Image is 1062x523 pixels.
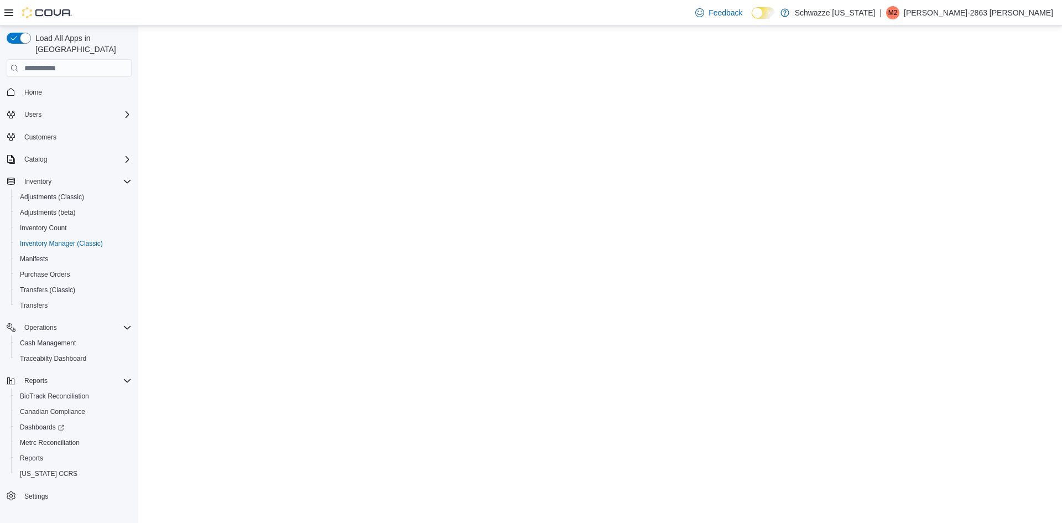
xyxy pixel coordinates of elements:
[15,390,93,403] a: BioTrack Reconciliation
[20,490,53,503] a: Settings
[15,252,132,266] span: Manifests
[15,206,80,219] a: Adjustments (beta)
[20,469,77,478] span: [US_STATE] CCRS
[20,270,70,279] span: Purchase Orders
[20,407,85,416] span: Canadian Compliance
[15,467,132,480] span: Washington CCRS
[22,7,72,18] img: Cova
[15,452,132,465] span: Reports
[20,208,76,217] span: Adjustments (beta)
[2,320,136,335] button: Operations
[15,190,132,204] span: Adjustments (Classic)
[20,175,132,188] span: Inventory
[904,6,1053,19] p: [PERSON_NAME]-2863 [PERSON_NAME]
[11,335,136,351] button: Cash Management
[11,435,136,450] button: Metrc Reconciliation
[20,321,61,334] button: Operations
[24,88,42,97] span: Home
[15,421,132,434] span: Dashboards
[15,405,132,418] span: Canadian Compliance
[11,282,136,298] button: Transfers (Classic)
[15,221,132,235] span: Inventory Count
[24,376,48,385] span: Reports
[2,373,136,389] button: Reports
[11,466,136,481] button: [US_STATE] CCRS
[15,336,80,350] a: Cash Management
[15,268,75,281] a: Purchase Orders
[15,352,91,365] a: Traceabilty Dashboard
[2,174,136,189] button: Inventory
[2,488,136,504] button: Settings
[20,374,132,387] span: Reports
[15,206,132,219] span: Adjustments (beta)
[20,423,64,432] span: Dashboards
[15,421,69,434] a: Dashboards
[11,420,136,435] a: Dashboards
[15,390,132,403] span: BioTrack Reconciliation
[24,492,48,501] span: Settings
[24,323,57,332] span: Operations
[15,352,132,365] span: Traceabilty Dashboard
[20,130,132,144] span: Customers
[15,252,53,266] a: Manifests
[20,489,132,503] span: Settings
[15,405,90,418] a: Canadian Compliance
[20,108,46,121] button: Users
[15,268,132,281] span: Purchase Orders
[11,450,136,466] button: Reports
[879,6,882,19] p: |
[15,336,132,350] span: Cash Management
[31,33,132,55] span: Load All Apps in [GEOGRAPHIC_DATA]
[11,251,136,267] button: Manifests
[709,7,742,18] span: Feedback
[20,286,75,294] span: Transfers (Classic)
[15,237,132,250] span: Inventory Manager (Classic)
[11,236,136,251] button: Inventory Manager (Classic)
[15,299,132,312] span: Transfers
[20,153,132,166] span: Catalog
[15,452,48,465] a: Reports
[15,436,132,449] span: Metrc Reconciliation
[20,131,61,144] a: Customers
[11,205,136,220] button: Adjustments (beta)
[20,392,89,401] span: BioTrack Reconciliation
[11,220,136,236] button: Inventory Count
[20,339,76,348] span: Cash Management
[888,6,898,19] span: M2
[20,321,132,334] span: Operations
[11,404,136,420] button: Canadian Compliance
[20,255,48,263] span: Manifests
[15,436,84,449] a: Metrc Reconciliation
[20,153,51,166] button: Catalog
[15,237,107,250] a: Inventory Manager (Classic)
[20,108,132,121] span: Users
[11,389,136,404] button: BioTrack Reconciliation
[20,86,46,99] a: Home
[20,374,52,387] button: Reports
[2,107,136,122] button: Users
[15,221,71,235] a: Inventory Count
[20,193,84,201] span: Adjustments (Classic)
[20,175,56,188] button: Inventory
[15,467,82,480] a: [US_STATE] CCRS
[691,2,747,24] a: Feedback
[24,110,41,119] span: Users
[11,298,136,313] button: Transfers
[15,283,132,297] span: Transfers (Classic)
[2,152,136,167] button: Catalog
[752,7,775,19] input: Dark Mode
[15,190,88,204] a: Adjustments (Classic)
[24,155,47,164] span: Catalog
[15,283,80,297] a: Transfers (Classic)
[11,267,136,282] button: Purchase Orders
[20,438,80,447] span: Metrc Reconciliation
[20,85,132,99] span: Home
[795,6,876,19] p: Schwazze [US_STATE]
[11,189,136,205] button: Adjustments (Classic)
[20,454,43,463] span: Reports
[11,351,136,366] button: Traceabilty Dashboard
[20,301,48,310] span: Transfers
[886,6,899,19] div: Matthew-2863 Turner
[20,224,67,232] span: Inventory Count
